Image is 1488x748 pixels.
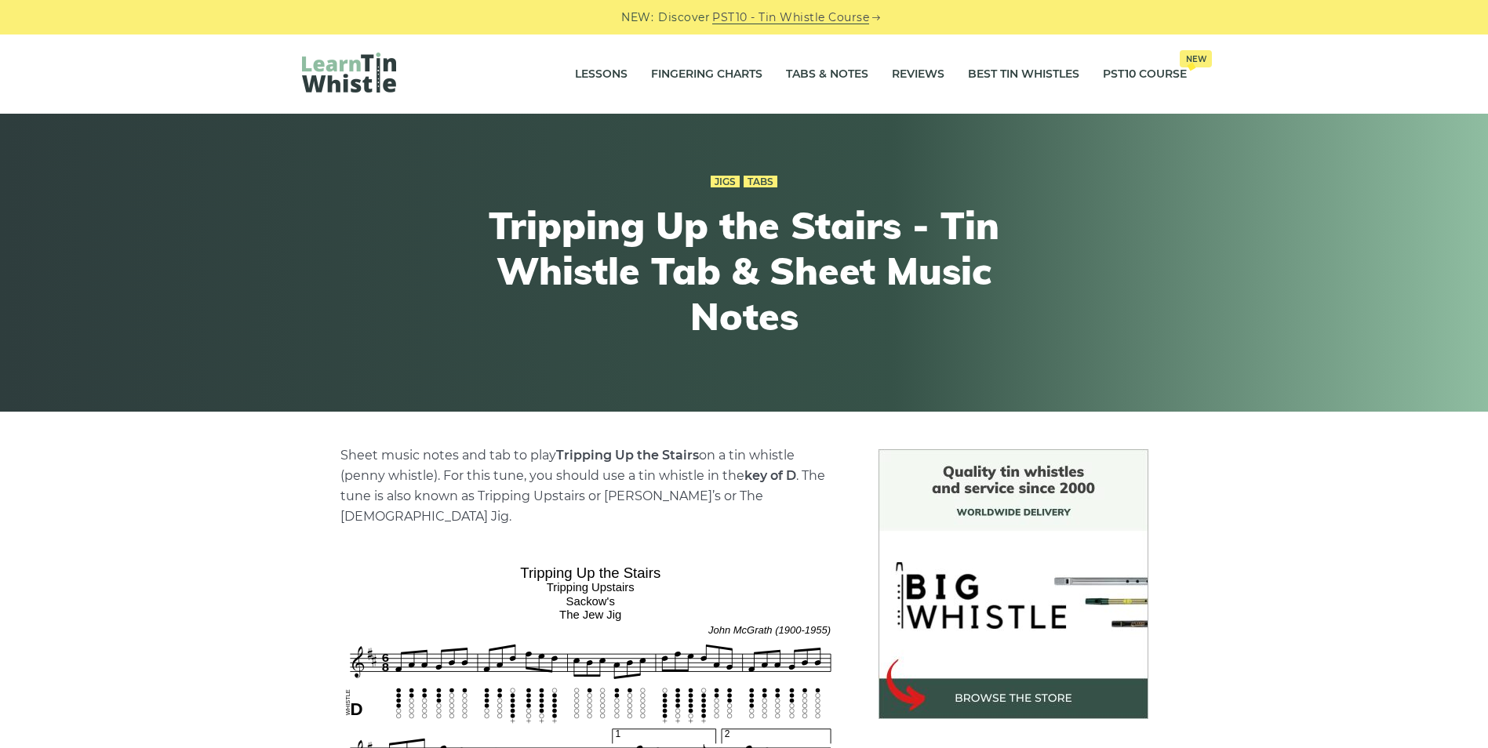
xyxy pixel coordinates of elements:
strong: Tripping Up the Stairs [556,448,699,463]
p: Sheet music notes and tab to play on a tin whistle (penny whistle). For this tune, you should use... [340,445,841,527]
a: PST10 CourseNew [1103,55,1187,94]
a: Jigs [711,176,740,188]
img: LearnTinWhistle.com [302,53,396,93]
img: BigWhistle Tin Whistle Store [879,449,1148,719]
a: Tabs & Notes [786,55,868,94]
a: Reviews [892,55,944,94]
a: Tabs [744,176,777,188]
strong: key of D [744,468,796,483]
a: Fingering Charts [651,55,762,94]
a: Lessons [575,55,628,94]
span: New [1180,50,1212,67]
h1: Tripping Up the Stairs - Tin Whistle Tab & Sheet Music Notes [456,203,1033,339]
a: Best Tin Whistles [968,55,1079,94]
